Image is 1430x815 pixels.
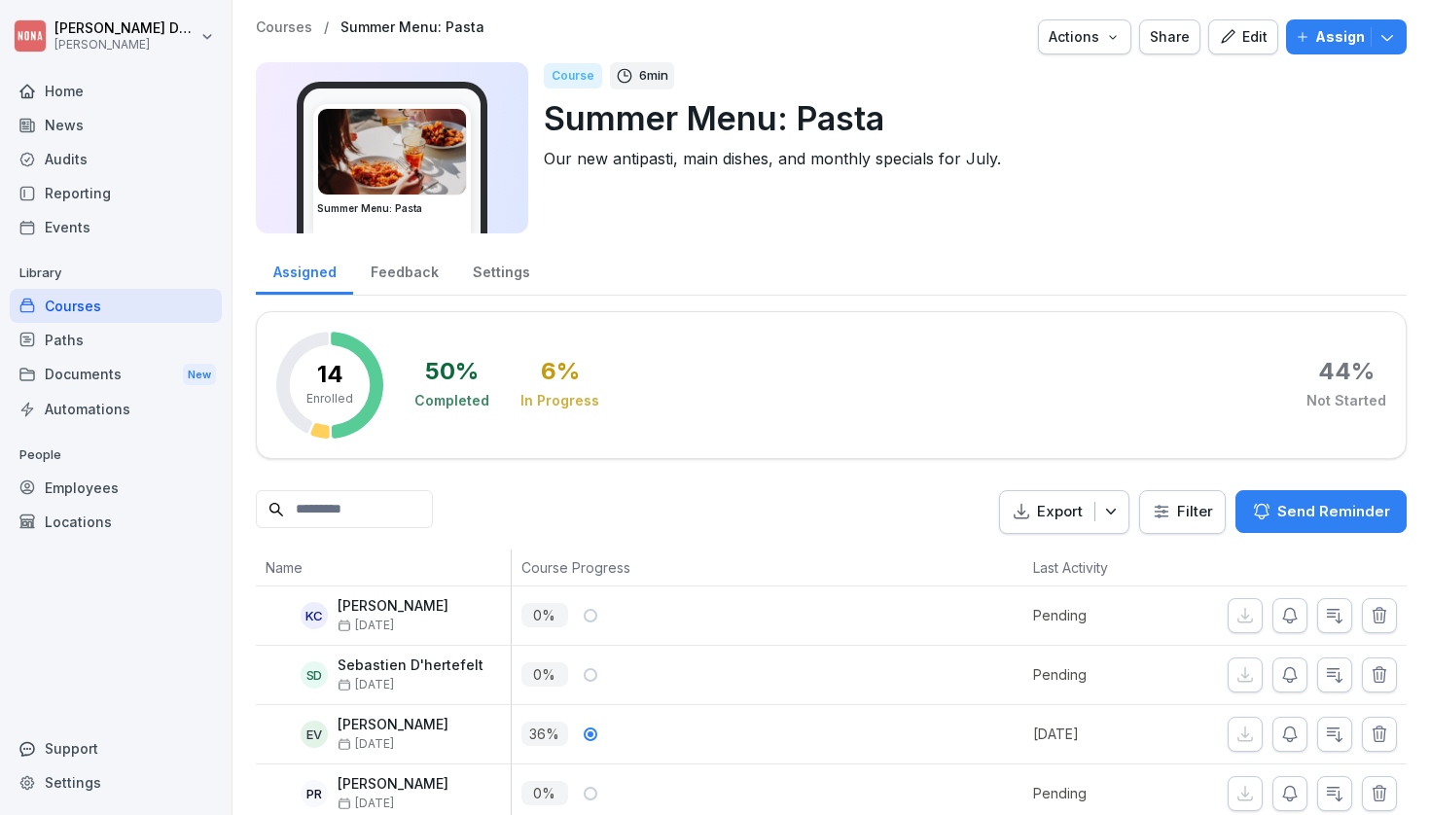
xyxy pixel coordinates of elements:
[521,557,822,578] p: Course Progress
[317,363,343,386] p: 14
[1033,724,1183,744] p: [DATE]
[1033,605,1183,625] p: Pending
[10,323,222,357] a: Paths
[338,776,448,793] p: [PERSON_NAME]
[521,781,568,805] p: 0 %
[54,20,197,37] p: [PERSON_NAME] Dupont
[301,661,328,689] div: SD
[301,721,328,748] div: EV
[521,662,568,687] p: 0 %
[10,210,222,244] a: Events
[1318,360,1375,383] div: 44 %
[54,38,197,52] p: [PERSON_NAME]
[1277,501,1390,522] p: Send Reminder
[338,598,448,615] p: [PERSON_NAME]
[544,147,1391,170] p: Our new antipasti, main dishes, and monthly specials for July.
[1037,501,1083,523] p: Export
[1152,502,1213,521] div: Filter
[353,245,455,295] a: Feedback
[266,557,501,578] p: Name
[10,765,222,799] a: Settings
[639,66,668,86] p: 6 min
[455,245,547,295] a: Settings
[1140,491,1225,533] button: Filter
[1139,19,1200,54] button: Share
[256,245,353,295] a: Assigned
[1315,26,1365,48] p: Assign
[10,731,222,765] div: Support
[1038,19,1131,54] button: Actions
[1049,26,1121,48] div: Actions
[1219,26,1268,48] div: Edit
[10,289,222,323] a: Courses
[544,93,1391,143] p: Summer Menu: Pasta
[306,390,353,407] p: Enrolled
[999,490,1129,534] button: Export
[1235,490,1407,533] button: Send Reminder
[10,74,222,108] a: Home
[414,391,489,410] div: Completed
[10,108,222,142] a: News
[10,142,222,176] a: Audits
[10,357,222,393] div: Documents
[338,737,394,751] span: [DATE]
[10,440,222,471] p: People
[10,357,222,393] a: DocumentsNew
[324,19,329,36] p: /
[520,391,599,410] div: In Progress
[301,602,328,629] div: KC
[340,19,484,36] a: Summer Menu: Pasta
[338,797,394,810] span: [DATE]
[183,364,216,386] div: New
[10,392,222,426] a: Automations
[10,471,222,505] a: Employees
[521,603,568,627] p: 0 %
[1033,557,1173,578] p: Last Activity
[338,657,483,674] p: Sebastien D'hertefelt
[1306,391,1386,410] div: Not Started
[544,63,602,89] div: Course
[425,360,479,383] div: 50 %
[1150,26,1190,48] div: Share
[10,505,222,539] a: Locations
[1033,783,1183,803] p: Pending
[1286,19,1407,54] button: Assign
[338,717,448,733] p: [PERSON_NAME]
[541,360,580,383] div: 6 %
[317,201,467,216] h3: Summer Menu: Pasta
[301,780,328,807] div: PR
[1033,664,1183,685] p: Pending
[338,619,394,632] span: [DATE]
[318,109,466,195] img: i75bwr3lke107x3pjivkuo40.png
[256,19,312,36] a: Courses
[521,722,568,746] p: 36 %
[10,258,222,289] p: Library
[338,678,394,691] span: [DATE]
[10,176,222,210] a: Reporting
[1208,19,1278,54] button: Edit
